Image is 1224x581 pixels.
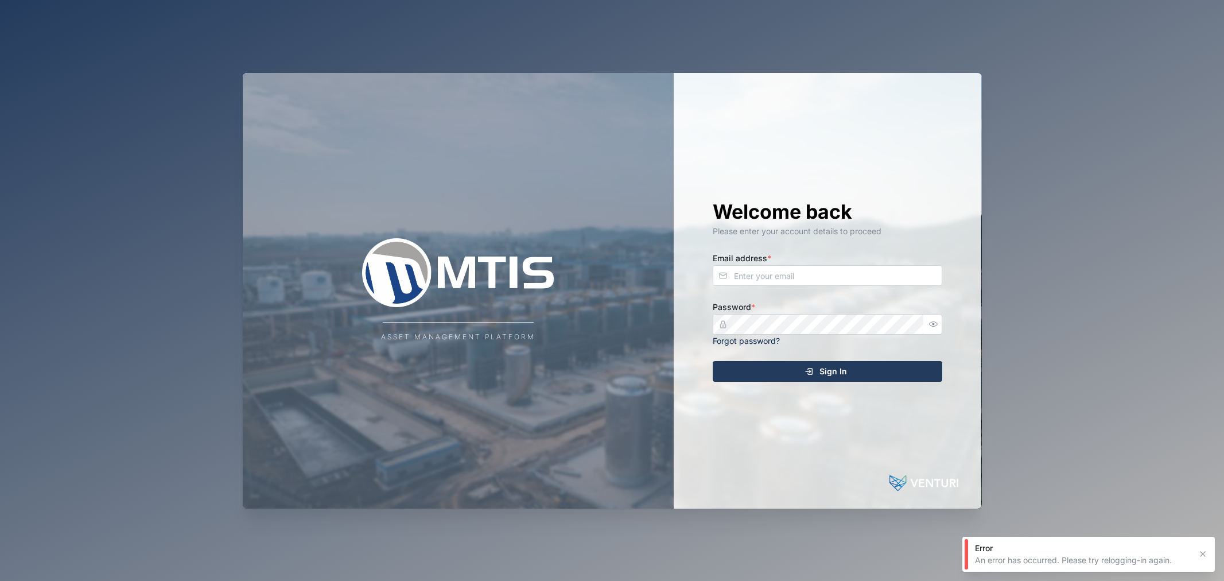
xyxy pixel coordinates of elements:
div: Asset Management Platform [381,332,535,343]
label: Email address [713,252,771,265]
div: Please enter your account details to proceed [713,225,942,238]
input: Enter your email [713,265,942,286]
div: Error [975,543,1191,554]
img: Company Logo [343,238,573,307]
label: Password [713,301,755,313]
div: An error has occurred. Please try relogging-in again. [975,555,1191,566]
h1: Welcome back [713,199,942,224]
img: Powered by: Venturi [889,472,958,495]
a: Forgot password? [713,336,780,346]
span: Sign In [819,362,847,381]
button: Sign In [713,361,942,382]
